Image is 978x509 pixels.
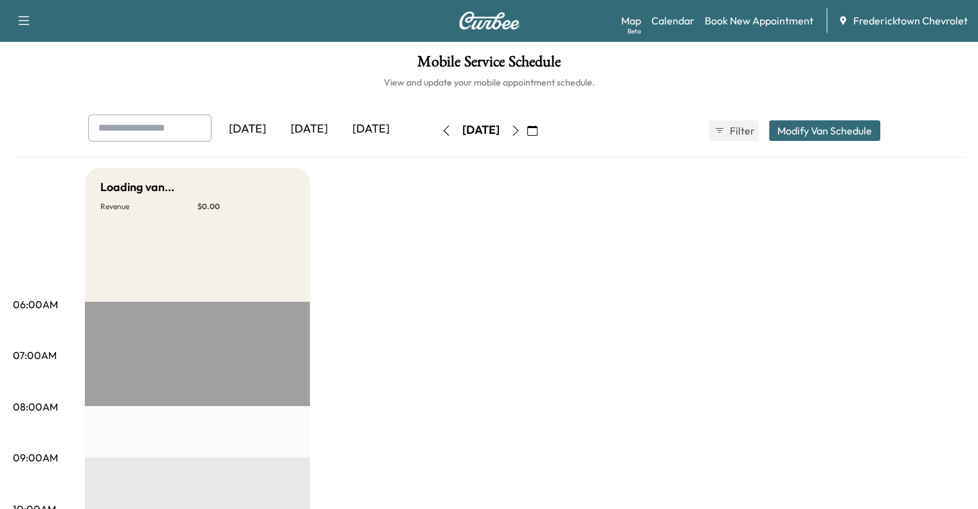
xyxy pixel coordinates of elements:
p: $ 0.00 [197,201,294,212]
div: [DATE] [462,122,500,138]
a: Book New Appointment [705,13,813,28]
button: Filter [709,120,759,141]
p: 07:00AM [13,347,57,363]
div: [DATE] [340,115,402,144]
div: [DATE] [278,115,340,144]
a: Calendar [651,13,694,28]
h5: Loading van... [100,178,174,196]
a: MapBeta [621,13,641,28]
div: Beta [628,26,641,36]
h6: View and update your mobile appointment schedule. [13,76,965,89]
p: 09:00AM [13,450,58,465]
p: Revenue [100,201,197,212]
h1: Mobile Service Schedule [13,54,965,76]
span: Fredericktown Chevrolet [853,13,968,28]
button: Modify Van Schedule [769,120,880,141]
p: 08:00AM [13,399,58,414]
span: Filter [730,123,753,138]
img: Curbee Logo [458,12,520,30]
div: [DATE] [217,115,278,144]
p: 06:00AM [13,297,58,312]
